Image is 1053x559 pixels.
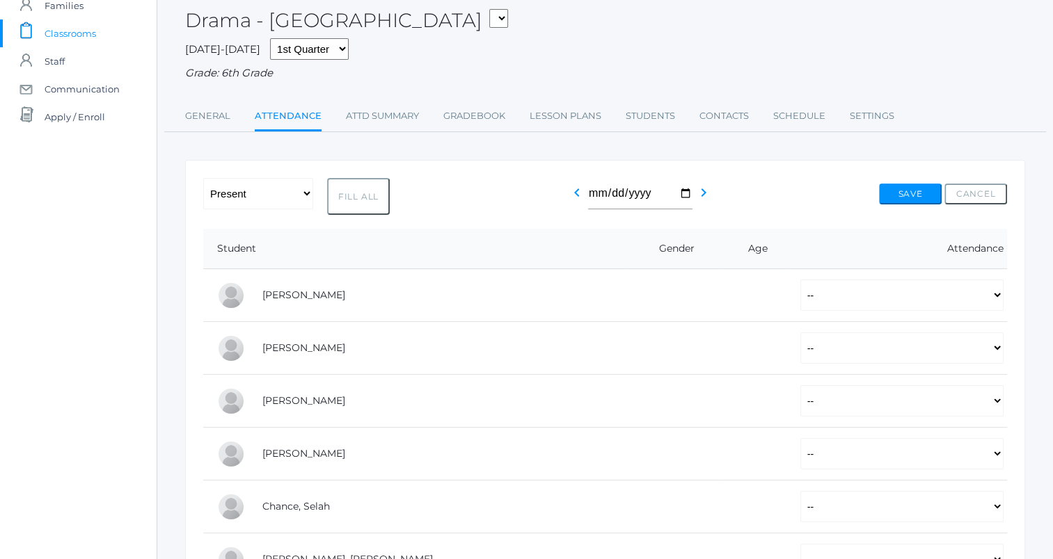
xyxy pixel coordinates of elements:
[262,500,330,512] a: Chance, Selah
[530,102,601,130] a: Lesson Plans
[695,191,712,204] a: chevron_right
[944,184,1007,204] button: Cancel
[719,229,786,269] th: Age
[262,289,345,301] a: [PERSON_NAME]
[850,102,894,130] a: Settings
[217,493,245,521] div: Selah Chance
[255,102,322,132] a: Attendance
[45,103,105,131] span: Apply / Enroll
[262,341,345,354] a: [PERSON_NAME]
[786,229,1007,269] th: Attendance
[217,282,245,309] div: Josey Baker
[695,184,712,201] i: chevron_right
[626,102,675,130] a: Students
[327,178,390,215] button: Fill All
[624,229,720,269] th: Gender
[45,47,65,75] span: Staff
[262,394,345,407] a: [PERSON_NAME]
[569,184,585,201] i: chevron_left
[217,440,245,468] div: Eva Carr
[217,387,245,415] div: Pierce Brozek
[773,102,825,130] a: Schedule
[185,10,508,31] h2: Drama - [GEOGRAPHIC_DATA]
[443,102,505,130] a: Gradebook
[203,229,624,269] th: Student
[45,19,96,47] span: Classrooms
[262,447,345,460] a: [PERSON_NAME]
[879,184,942,204] button: Save
[185,42,260,56] span: [DATE]-[DATE]
[217,334,245,362] div: Gabby Brozek
[45,75,120,103] span: Communication
[185,65,1025,81] div: Grade: 6th Grade
[185,102,230,130] a: General
[569,191,585,204] a: chevron_left
[699,102,749,130] a: Contacts
[346,102,419,130] a: Attd Summary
